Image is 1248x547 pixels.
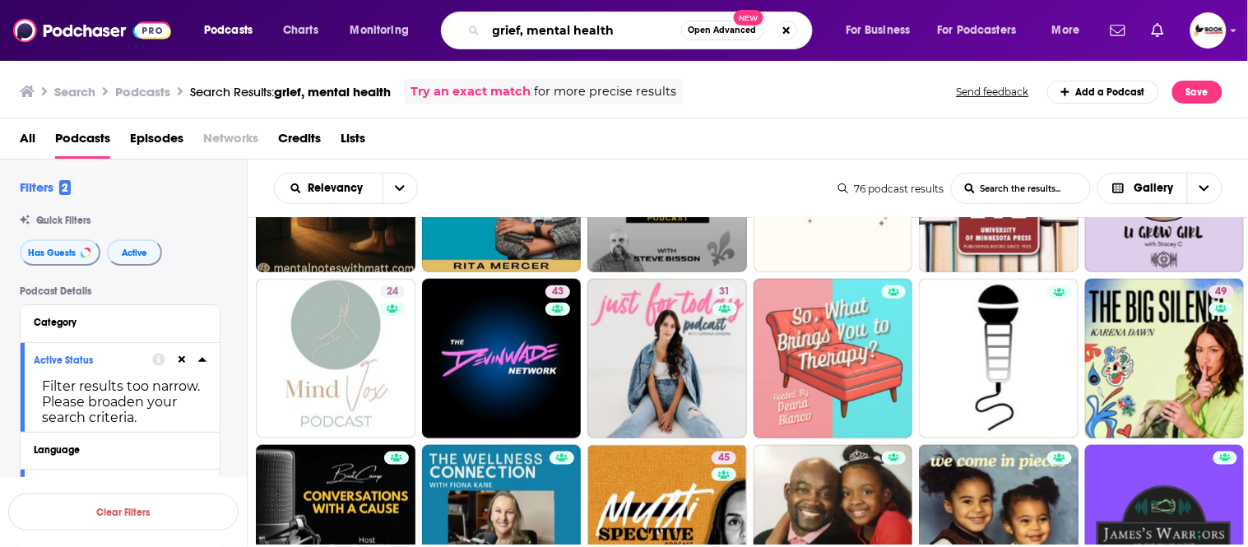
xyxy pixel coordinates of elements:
span: Charts [283,19,318,42]
button: Active Status [34,350,152,370]
img: Podchaser - Follow, Share and Rate Podcasts [13,15,171,46]
a: Lists [341,125,365,159]
span: 45 [718,450,730,466]
span: New [734,10,763,25]
h2: Choose List sort [274,173,418,204]
span: 43 [552,284,564,300]
a: Add a Podcast [1047,81,1160,104]
a: 45 [712,452,736,465]
span: grief, mental health [274,84,391,100]
span: For Podcasters [938,19,1017,42]
h2: Filters [20,179,71,195]
a: Charts [272,17,328,44]
h3: Search [54,84,95,100]
div: Language [34,444,196,456]
button: Has Guests [34,476,152,497]
div: Filter results too narrow. Please broaden your search criteria. [34,378,206,425]
span: Has Guests [28,248,76,257]
span: 2 [59,180,71,195]
a: Podcasts [55,125,110,159]
span: Monitoring [350,19,409,42]
a: Try an exact match [411,82,531,101]
a: 43 [422,279,582,438]
a: 31 [587,279,747,438]
span: 24 [387,284,398,300]
span: Relevancy [309,183,369,194]
a: 49 [1209,285,1234,299]
a: Credits [278,125,321,159]
span: 49 [1216,284,1227,300]
a: 31 [712,285,736,299]
div: 76 podcast results [838,183,944,195]
a: Show notifications dropdown [1104,16,1132,44]
a: 43 [545,285,570,299]
div: Active Status [34,355,142,366]
button: Active [107,239,162,266]
span: Networks [203,125,258,159]
a: 49 [1085,279,1245,438]
button: open menu [193,17,274,44]
button: Has Guests [20,239,100,266]
a: Episodes [130,125,183,159]
a: Search Results:grief, mental health [190,84,391,100]
button: open menu [339,17,430,44]
a: 24 [256,279,415,438]
button: Save [1172,81,1222,104]
button: Category [34,312,206,332]
h3: Podcasts [115,84,170,100]
div: Search Results: [190,84,391,100]
span: Active [122,248,147,257]
a: 24 [380,285,405,299]
button: Clear Filters [8,494,239,531]
div: Search podcasts, credits, & more... [457,12,828,49]
button: Send feedback [952,85,1034,99]
div: Category [34,317,196,328]
span: Gallery [1134,183,1174,194]
a: Show notifications dropdown [1145,16,1171,44]
span: Podcasts [204,19,253,42]
img: User Profile [1190,12,1227,49]
span: Logged in as BookLaunchers [1190,12,1227,49]
button: open menu [275,183,383,194]
span: For Business [846,19,911,42]
button: Choose View [1097,173,1223,204]
span: Open Advanced [689,26,757,35]
a: All [20,125,35,159]
button: Open AdvancedNew [681,21,764,40]
input: Search podcasts, credits, & more... [486,17,681,44]
span: More [1052,19,1080,42]
span: for more precise results [534,82,676,101]
button: open menu [383,174,417,203]
span: Quick Filters [36,215,90,226]
button: open menu [834,17,931,44]
button: Language [34,439,206,460]
p: Podcast Details [20,285,220,297]
button: open menu [927,17,1041,44]
button: Show profile menu [1190,12,1227,49]
button: open menu [1041,17,1101,44]
span: 31 [719,284,730,300]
